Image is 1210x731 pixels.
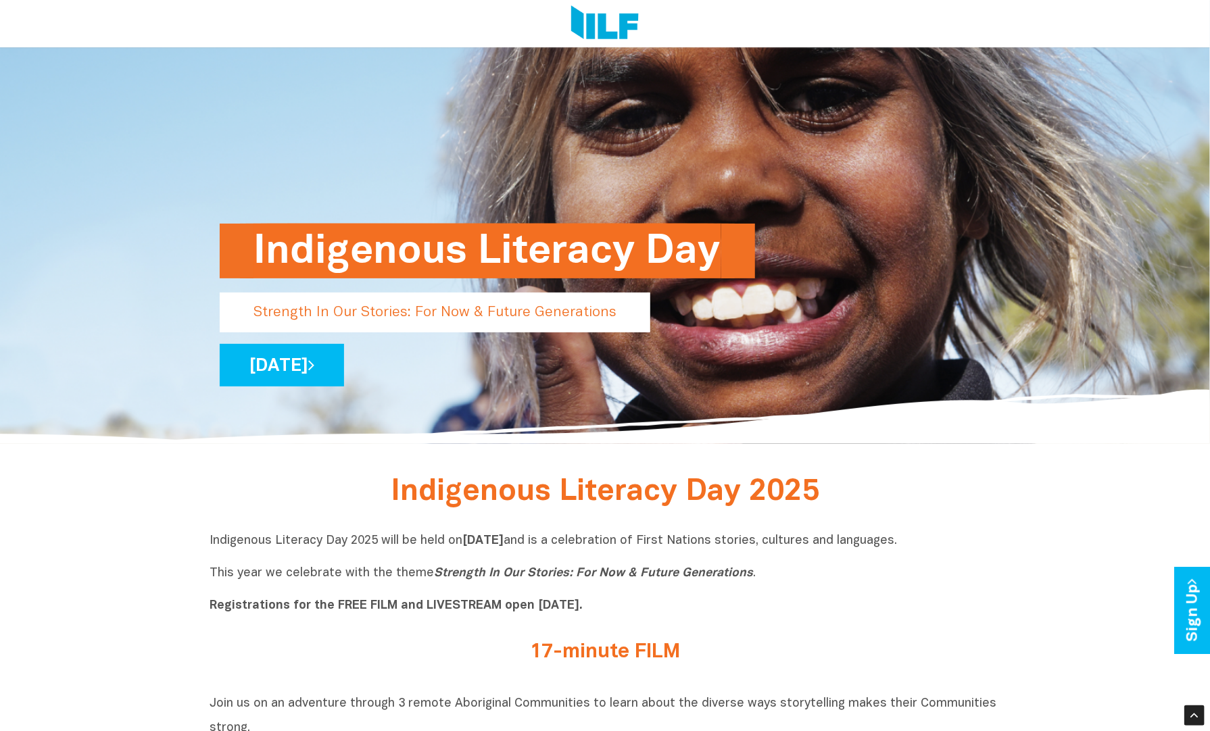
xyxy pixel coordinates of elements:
p: Indigenous Literacy Day 2025 will be held on and is a celebration of First Nations stories, cultu... [210,533,1000,614]
b: Registrations for the FREE FILM and LIVESTREAM open [DATE]. [210,600,583,611]
div: Scroll Back to Top [1184,705,1205,726]
img: Logo [571,5,638,42]
p: Strength In Our Stories: For Now & Future Generations [220,293,650,332]
span: Indigenous Literacy Day 2025 [391,478,819,506]
b: [DATE] [462,535,504,547]
h1: Indigenous Literacy Day [253,224,721,278]
h2: 17-minute FILM [352,641,858,663]
i: Strength In Our Stories: For Now & Future Generations [434,568,753,579]
a: [DATE] [220,344,344,386]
